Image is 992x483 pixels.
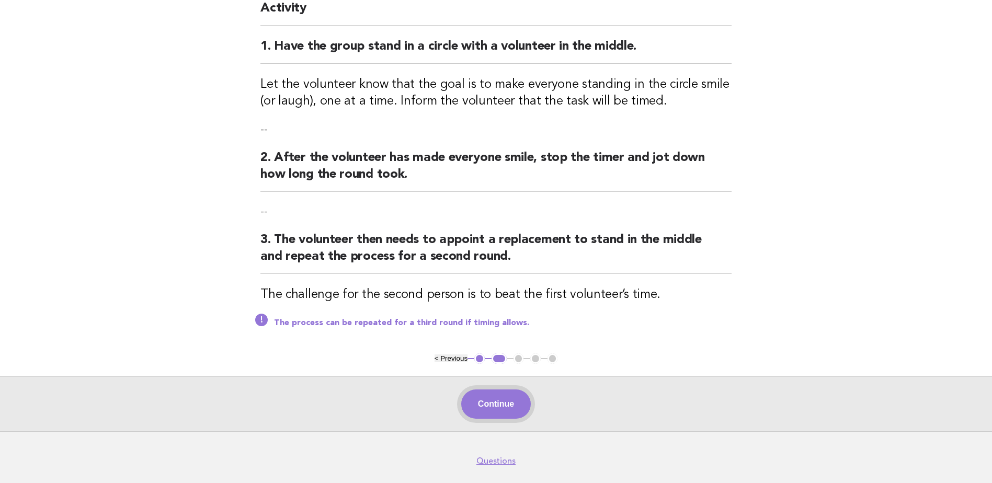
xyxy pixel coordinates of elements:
a: Questions [476,456,516,466]
button: < Previous [435,354,468,362]
p: The process can be repeated for a third round if timing allows. [274,318,732,328]
h2: 2. After the volunteer has made everyone smile, stop the timer and jot down how long the round took. [260,149,732,192]
h3: Let the volunteer know that the goal is to make everyone standing in the circle smile (or laugh),... [260,76,732,110]
p: -- [260,122,732,137]
button: Continue [461,389,531,419]
button: 1 [474,353,485,364]
h3: The challenge for the second person is to beat the first volunteer’s time. [260,286,732,303]
h2: 3. The volunteer then needs to appoint a replacement to stand in the middle and repeat the proces... [260,232,732,274]
h2: 1. Have the group stand in a circle with a volunteer in the middle. [260,38,732,64]
p: -- [260,204,732,219]
button: 2 [492,353,507,364]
